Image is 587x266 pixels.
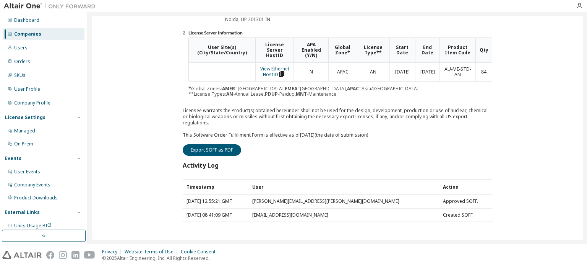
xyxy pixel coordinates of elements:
[183,180,249,194] th: Timestamp
[14,86,40,92] div: User Profile
[439,38,475,62] th: Product Item Code
[328,63,357,82] td: APAC
[265,91,278,97] b: PDUP
[125,249,181,255] div: Website Terms of Use
[181,249,220,255] div: Cookie Consent
[14,45,28,51] div: Users
[347,85,359,92] b: APAC
[357,63,389,82] td: AN
[225,17,281,22] td: Noida, UP 201301 IN
[189,11,224,16] td: Address:
[14,141,33,147] div: On Prem
[14,182,50,188] div: Company Events
[14,72,26,78] div: SKUs
[183,195,249,208] td: [DATE] 12:55:21 GMT
[14,31,41,37] div: Companies
[14,17,39,23] div: Dashboard
[255,38,293,62] th: License Server HostID
[5,209,40,215] div: External Links
[5,114,45,121] div: License Settings
[59,251,67,259] img: instagram.svg
[14,100,50,106] div: Company Profile
[357,38,389,62] th: License Type**
[475,38,492,62] th: Qty
[222,85,235,92] b: AMER
[439,63,475,82] td: AU-ME-STD-AN
[415,63,439,82] td: [DATE]
[4,2,99,10] img: Altair One
[14,222,52,229] span: Units Usage BI
[293,63,328,82] td: N
[14,169,40,175] div: User Events
[5,155,21,162] div: Events
[328,38,357,62] th: Global Zone*
[249,195,439,208] td: [PERSON_NAME][EMAIL_ADDRESS][PERSON_NAME][DOMAIN_NAME]
[296,91,307,97] b: MNT
[293,38,328,62] th: APA Enabled (Y/N)
[183,144,241,156] button: Export SOFF as PDF
[415,38,439,62] th: End Date
[183,208,249,222] td: [DATE] 08:41:09 GMT
[249,208,439,222] td: [EMAIL_ADDRESS][DOMAIN_NAME]
[439,195,492,208] td: Approved SOFF.
[475,63,492,82] td: 84
[2,251,42,259] img: altair_logo.svg
[84,251,95,259] img: youtube.svg
[260,65,289,78] a: View Ethernet HostID
[14,128,35,134] div: Managed
[439,208,492,222] td: Created SOFF.
[46,251,54,259] img: facebook.svg
[285,85,297,92] b: EMEA
[71,251,79,259] img: linkedin.svg
[14,59,30,65] div: Orders
[389,63,415,82] td: [DATE]
[188,30,492,36] li: License Server Information
[226,91,233,97] b: AN
[189,38,255,62] th: User Site(s) (City/State/Country)
[249,180,439,194] th: User
[389,38,415,62] th: Start Date
[183,162,219,170] h3: Activity Log
[439,180,492,194] th: Action
[188,38,492,96] div: *Global Zones: =[GEOGRAPHIC_DATA], =[GEOGRAPHIC_DATA], =Asia/[GEOGRAPHIC_DATA] **License Types: -...
[102,249,125,255] div: Privacy
[102,255,220,261] p: © 2025 Altair Engineering, Inc. All Rights Reserved.
[14,195,58,201] div: Product Downloads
